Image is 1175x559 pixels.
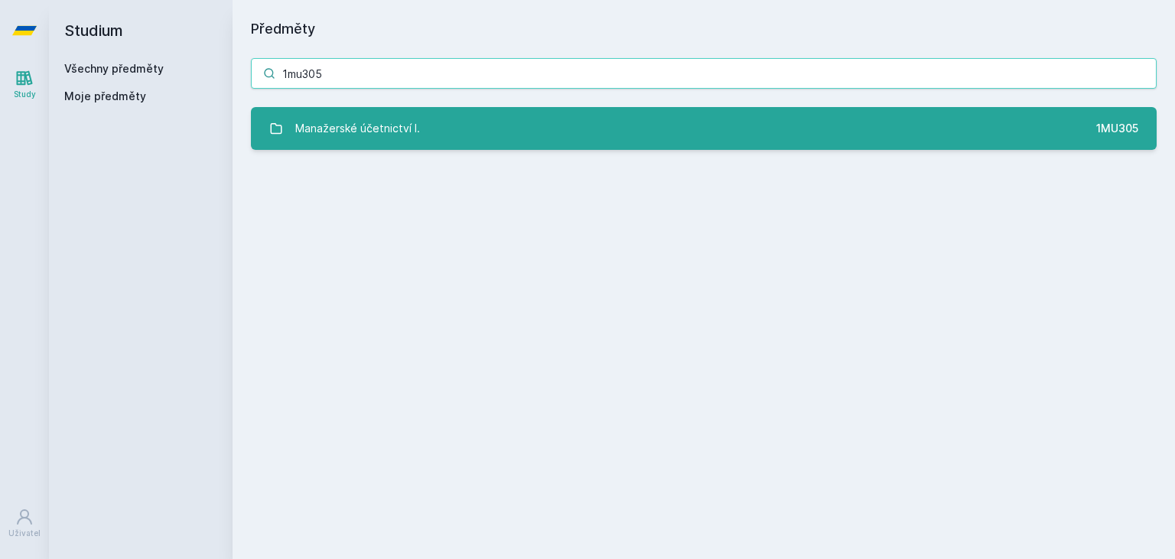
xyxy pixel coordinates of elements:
a: Manažerské účetnictví I. 1MU305 [251,107,1157,150]
a: Všechny předměty [64,62,164,75]
a: Uživatel [3,500,46,547]
h1: Předměty [251,18,1157,40]
div: 1MU305 [1096,121,1138,136]
div: Study [14,89,36,100]
div: Uživatel [8,528,41,539]
div: Manažerské účetnictví I. [295,113,420,144]
a: Study [3,61,46,108]
input: Název nebo ident předmětu… [251,58,1157,89]
span: Moje předměty [64,89,146,104]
